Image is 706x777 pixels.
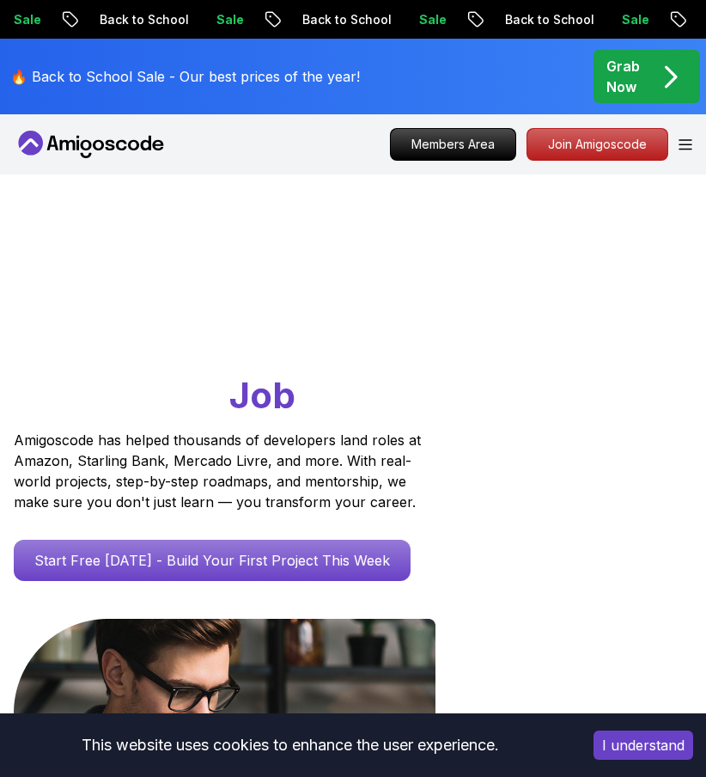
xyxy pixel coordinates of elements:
p: Members Area [391,129,515,160]
a: Start Free [DATE] - Build Your First Project This Week [14,540,411,581]
a: Join Amigoscode [526,128,668,161]
p: Grab Now [606,56,640,97]
p: Sale [405,11,460,28]
p: Sale [202,11,257,28]
p: Back to School [490,11,607,28]
p: Join Amigoscode [527,129,667,160]
a: Members Area [390,128,516,161]
p: Back to School [85,11,202,28]
button: Accept cookies [593,731,693,760]
p: 🔥 Back to School Sale - Our best prices of the year! [10,66,360,87]
div: This website uses cookies to enhance the user experience. [13,726,568,764]
button: Open Menu [679,139,692,150]
p: Amigoscode has helped thousands of developers land roles at Amazon, Starling Bank, Mercado Livre,... [14,430,426,512]
p: Back to School [288,11,405,28]
span: Job [229,373,295,417]
h1: Go From Learning to Hired: Master Java, Spring Boot & Cloud Skills That Get You the [14,271,692,419]
p: Sale [607,11,662,28]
